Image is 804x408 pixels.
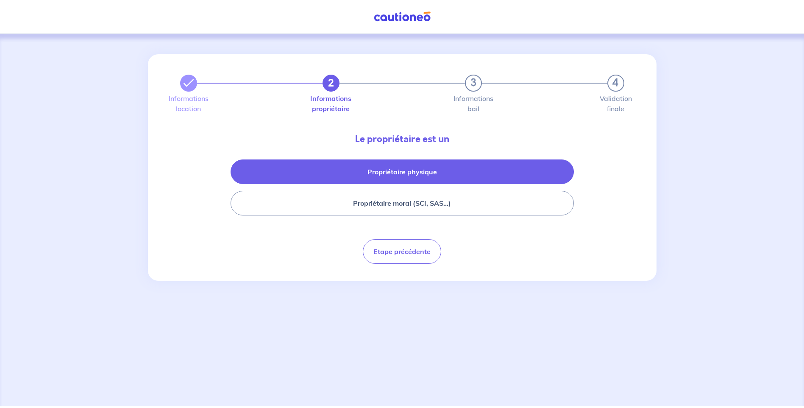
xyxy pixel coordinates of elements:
label: Informations location [180,95,197,112]
button: Propriétaire moral (SCI, SAS...) [231,191,574,215]
button: 2 [323,75,339,92]
img: Cautioneo [370,11,434,22]
button: Etape précédente [363,239,441,264]
label: Informations propriétaire [323,95,339,112]
label: Informations bail [465,95,482,112]
label: Validation finale [607,95,624,112]
p: Le propriétaire est un [173,132,631,146]
button: Propriétaire physique [231,159,574,184]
